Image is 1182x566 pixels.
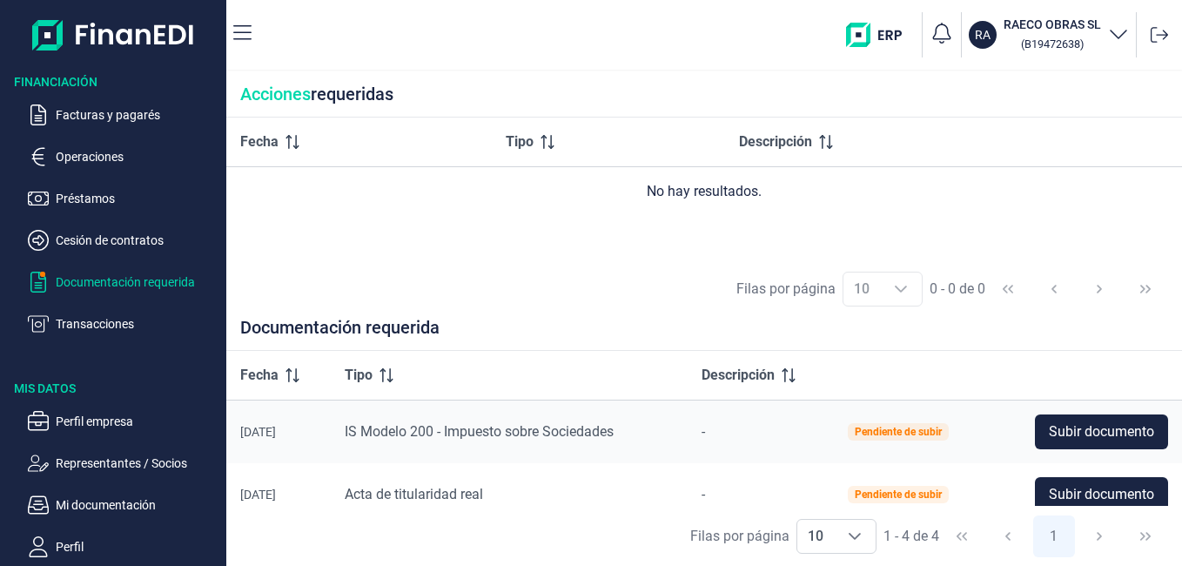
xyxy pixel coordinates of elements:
button: Préstamos [28,188,219,209]
h3: RAECO OBRAS SL [1004,16,1101,33]
span: Acta de titularidad real [345,486,483,502]
button: Operaciones [28,146,219,167]
div: No hay resultados. [240,181,1168,202]
span: IS Modelo 200 - Impuesto sobre Sociedades [345,423,614,440]
div: Pendiente de subir [855,489,942,500]
p: Operaciones [56,146,219,167]
button: Facturas y pagarés [28,104,219,125]
p: Préstamos [56,188,219,209]
p: Mi documentación [56,495,219,515]
button: Representantes / Socios [28,453,219,474]
span: Subir documento [1049,421,1154,442]
p: Representantes / Socios [56,453,219,474]
button: Page 1 [1033,515,1075,557]
button: First Page [941,515,983,557]
small: Copiar cif [1021,37,1084,51]
button: Perfil [28,536,219,557]
span: 10 [797,520,834,553]
span: Fecha [240,365,279,386]
span: Acciones [240,84,311,104]
span: Tipo [506,131,534,152]
div: Documentación requerida [226,319,1182,351]
button: Cesión de contratos [28,230,219,251]
button: Next Page [1078,268,1120,310]
div: Choose [834,520,876,553]
span: - [702,423,705,440]
button: Subir documento [1035,414,1168,449]
p: Facturas y pagarés [56,104,219,125]
span: Tipo [345,365,373,386]
div: [DATE] [240,488,317,502]
div: requeridas [226,71,1182,118]
div: Pendiente de subir [855,427,942,437]
button: Last Page [1125,268,1166,310]
span: 1 - 4 de 4 [883,529,939,543]
button: Last Page [1125,515,1166,557]
button: Previous Page [1033,268,1075,310]
button: RARAECO OBRAS SL (B19472638) [969,16,1129,54]
span: 0 - 0 de 0 [930,282,985,296]
button: Transacciones [28,313,219,334]
button: Previous Page [987,515,1029,557]
div: [DATE] [240,425,317,439]
span: Subir documento [1049,484,1154,505]
button: Documentación requerida [28,272,219,293]
p: RA [975,26,991,44]
div: Choose [880,273,922,306]
button: First Page [987,268,1029,310]
div: Filas por página [690,526,789,547]
div: Filas por página [736,279,836,300]
img: erp [846,23,915,47]
span: - [702,486,705,502]
button: Next Page [1078,515,1120,557]
span: Fecha [240,131,279,152]
p: Cesión de contratos [56,230,219,251]
p: Documentación requerida [56,272,219,293]
button: Mi documentación [28,495,219,515]
p: Transacciones [56,313,219,334]
span: Descripción [739,131,812,152]
p: Perfil empresa [56,411,219,432]
p: Perfil [56,536,219,557]
img: Logo de aplicación [32,14,195,56]
button: Perfil empresa [28,411,219,432]
span: Descripción [702,365,775,386]
button: Subir documento [1035,477,1168,512]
